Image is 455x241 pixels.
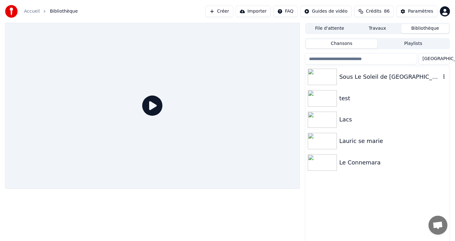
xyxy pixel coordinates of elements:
[5,5,18,18] img: youka
[306,24,354,33] button: File d'attente
[401,24,449,33] button: Bibliothèque
[50,8,78,15] span: Bibliothèque
[354,24,401,33] button: Travaux
[366,8,381,15] span: Crédits
[24,8,78,15] nav: breadcrumb
[273,6,298,17] button: FAQ
[306,39,378,48] button: Chansons
[408,8,433,15] div: Paramètres
[377,39,449,48] button: Playlists
[339,158,447,167] div: Le Connemara
[24,8,40,15] a: Accueil
[428,216,447,235] div: Ouvrir le chat
[205,6,233,17] button: Créer
[339,72,441,81] div: Sous Le Soleil de [GEOGRAPHIC_DATA]
[396,6,437,17] button: Paramètres
[339,115,447,124] div: Lacs
[339,137,447,145] div: Lauric se marie
[384,8,390,15] span: 86
[339,94,447,103] div: test
[236,6,271,17] button: Importer
[354,6,394,17] button: Crédits86
[300,6,352,17] button: Guides de vidéo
